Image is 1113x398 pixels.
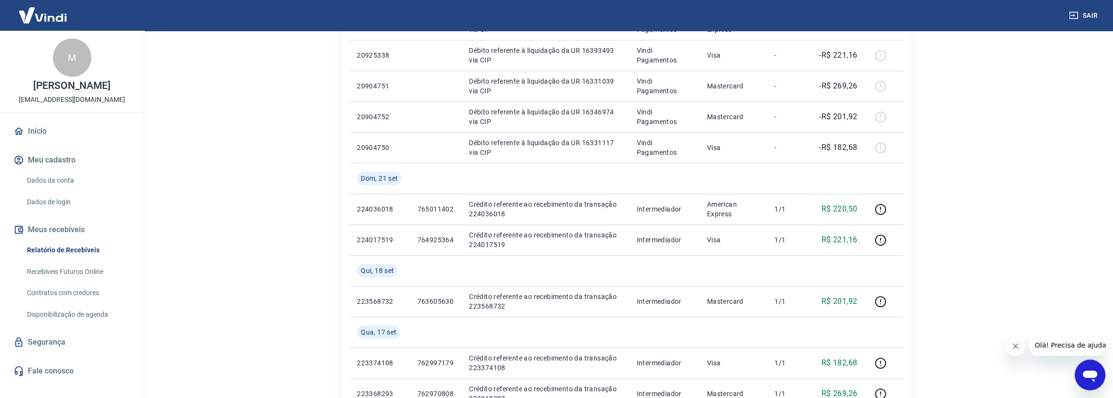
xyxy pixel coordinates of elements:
[822,357,858,369] p: R$ 182,68
[1075,360,1105,390] iframe: Botão para abrir a janela de mensagens
[707,235,759,245] p: Visa
[469,138,621,157] p: Débito referente à liquidação da UR 16331117 via CIP
[469,230,621,249] p: Crédito referente ao recebimento da transação 224017519
[774,143,803,152] p: -
[819,142,857,153] p: -R$ 182,68
[636,358,691,368] p: Intermediador
[357,50,402,60] p: 20925338
[33,81,110,91] p: [PERSON_NAME]
[23,171,132,190] a: Dados da conta
[707,199,759,219] p: American Express
[707,112,759,122] p: Mastercard
[12,361,132,382] a: Fale conosco
[707,358,759,368] p: Visa
[6,7,81,14] span: Olá! Precisa de ajuda?
[357,143,402,152] p: 20904750
[636,46,691,65] p: Vindi Pagamentos
[707,50,759,60] p: Visa
[707,297,759,306] p: Mastercard
[636,76,691,96] p: Vindi Pagamentos
[23,192,132,212] a: Dados de login
[417,235,454,245] p: 764925364
[819,111,857,123] p: -R$ 201,92
[774,50,803,60] p: -
[19,95,125,105] p: [EMAIL_ADDRESS][DOMAIN_NAME]
[774,235,803,245] p: 1/1
[361,327,396,337] span: Qua, 17 set
[822,203,858,215] p: R$ 220,50
[707,81,759,91] p: Mastercard
[357,297,402,306] p: 223568732
[774,297,803,306] p: 1/1
[23,305,132,324] a: Disponibilização de agenda
[469,199,621,219] p: Crédito referente ao recebimento da transação 224036018
[822,296,858,307] p: R$ 201,92
[1067,7,1101,25] button: Sair
[707,143,759,152] p: Visa
[357,358,402,368] p: 223374108
[417,204,454,214] p: 765011402
[357,112,402,122] p: 20904752
[361,174,398,183] span: Dom, 21 set
[636,204,691,214] p: Intermediador
[361,266,394,275] span: Qui, 18 set
[636,297,691,306] p: Intermediador
[469,76,621,96] p: Débito referente à liquidação da UR 16331039 via CIP
[357,81,402,91] p: 20904751
[469,353,621,373] p: Crédito referente ao recebimento da transação 223374108
[23,240,132,260] a: Relatório de Recebíveis
[469,46,621,65] p: Débito referente à liquidação da UR 16393493 via CIP
[12,219,132,240] button: Meus recebíveis
[23,283,132,303] a: Contratos com credores
[636,235,691,245] p: Intermediador
[1029,335,1105,356] iframe: Mensagem da empresa
[774,358,803,368] p: 1/1
[774,81,803,91] p: -
[774,112,803,122] p: -
[23,262,132,282] a: Recebíveis Futuros Online
[357,235,402,245] p: 224017519
[12,332,132,353] a: Segurança
[822,234,858,246] p: R$ 221,16
[12,149,132,171] button: Meu cadastro
[819,80,857,92] p: -R$ 269,26
[53,38,91,77] div: M
[636,138,691,157] p: Vindi Pagamentos
[417,297,454,306] p: 763605630
[636,107,691,126] p: Vindi Pagamentos
[774,204,803,214] p: 1/1
[469,107,621,126] p: Débito referente à liquidação da UR 16346974 via CIP
[12,121,132,142] a: Início
[469,292,621,311] p: Crédito referente ao recebimento da transação 223568732
[1006,336,1025,356] iframe: Fechar mensagem
[12,0,74,30] img: Vindi
[357,204,402,214] p: 224036018
[819,50,857,61] p: -R$ 221,16
[417,358,454,368] p: 762997179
